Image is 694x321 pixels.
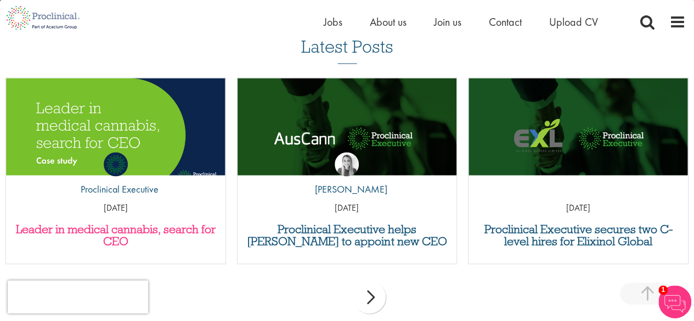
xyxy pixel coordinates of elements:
[370,15,407,29] a: About us
[72,182,159,196] p: Proclinical Executive
[238,201,457,214] p: [DATE]
[72,152,159,201] a: Proclinical Executive Proclinical Executive
[353,280,386,313] div: next
[474,223,682,247] a: Proclinical Executive secures two C-level hires for Elixinol Global
[658,285,668,295] span: 1
[12,223,220,247] a: Leader in medical cannabis, search for CEO
[335,152,359,176] img: Hannah Burke
[307,152,387,201] a: Hannah Burke [PERSON_NAME]
[301,37,393,64] h3: Latest Posts
[549,15,598,29] a: Upload CV
[104,152,128,176] img: Proclinical Executive
[469,78,688,175] a: Link to a post
[6,78,225,175] a: Link to a post
[434,15,461,29] a: Join us
[489,15,522,29] a: Contact
[307,182,387,196] p: [PERSON_NAME]
[469,78,688,193] img: Proclinical Executive secures appointment of two C-level hires for Elixinol Global
[324,15,342,29] a: Jobs
[6,201,225,214] p: [DATE]
[658,285,691,318] img: Chatbot
[243,223,452,247] a: Proclinical Executive helps [PERSON_NAME] to appoint new CEO
[238,78,457,175] a: Link to a post
[469,201,688,214] p: [DATE]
